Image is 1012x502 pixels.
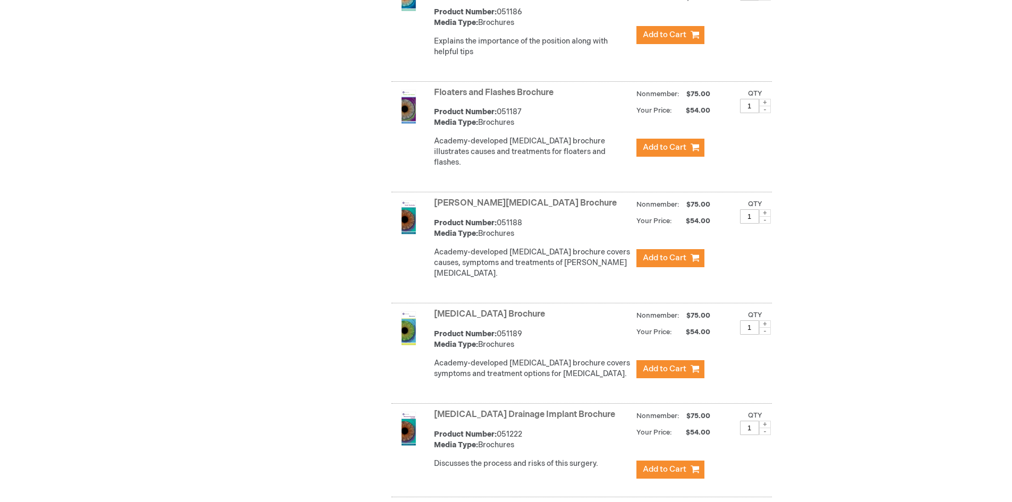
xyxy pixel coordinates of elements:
[434,340,478,349] strong: Media Type:
[740,421,759,435] input: Qty
[748,89,762,98] label: Qty
[434,458,631,469] p: Discusses the process and risks of this surgery.
[434,229,478,238] strong: Media Type:
[643,253,686,263] span: Add to Cart
[434,18,478,27] strong: Media Type:
[636,26,704,44] button: Add to Cart
[434,429,631,450] div: 051222 Brochures
[636,328,672,336] strong: Your Price:
[643,364,686,374] span: Add to Cart
[392,311,426,345] img: Glaucoma Brochure
[748,200,762,208] label: Qty
[434,7,631,28] div: 051186 Brochures
[434,309,545,319] a: [MEDICAL_DATA] Brochure
[636,309,679,322] strong: Nonmember:
[434,430,497,439] strong: Product Number:
[636,249,704,267] button: Add to Cart
[643,142,686,152] span: Add to Cart
[748,311,762,319] label: Qty
[434,198,617,208] a: [PERSON_NAME][MEDICAL_DATA] Brochure
[685,412,712,420] span: $75.00
[636,428,672,437] strong: Your Price:
[392,90,426,124] img: Floaters and Flashes Brochure
[643,30,686,40] span: Add to Cart
[636,106,672,115] strong: Your Price:
[636,410,679,423] strong: Nonmember:
[636,139,704,157] button: Add to Cart
[434,218,497,227] strong: Product Number:
[434,247,631,279] div: Academy-developed [MEDICAL_DATA] brochure covers causes, symptoms and treatments of [PERSON_NAME]...
[674,217,712,225] span: $54.00
[434,107,631,128] div: 051187 Brochures
[434,410,615,420] a: [MEDICAL_DATA] Drainage Implant Brochure
[434,136,631,168] div: Academy-developed [MEDICAL_DATA] brochure illustrates causes and treatments for floaters and flas...
[434,358,631,379] div: Academy-developed [MEDICAL_DATA] brochure covers symptoms and treatment options for [MEDICAL_DATA].
[434,7,497,16] strong: Product Number:
[685,200,712,209] span: $75.00
[674,328,712,336] span: $54.00
[434,107,497,116] strong: Product Number:
[434,329,631,350] div: 051189 Brochures
[636,88,679,101] strong: Nonmember:
[636,461,704,479] button: Add to Cart
[636,217,672,225] strong: Your Price:
[434,218,631,239] div: 051188 Brochures
[674,428,712,437] span: $54.00
[685,311,712,320] span: $75.00
[740,209,759,224] input: Qty
[392,412,426,446] img: Glaucoma Drainage Implant Brochure
[434,88,554,98] a: Floaters and Flashes Brochure
[674,106,712,115] span: $54.00
[434,329,497,338] strong: Product Number:
[434,440,478,449] strong: Media Type:
[748,411,762,420] label: Qty
[740,99,759,113] input: Qty
[434,118,478,127] strong: Media Type:
[636,360,704,378] button: Add to Cart
[643,464,686,474] span: Add to Cart
[434,36,631,57] div: Explains the importance of the position along with helpful tips
[392,200,426,234] img: Fuchs' Dystrophy Brochure
[740,320,759,335] input: Qty
[685,90,712,98] span: $75.00
[636,198,679,211] strong: Nonmember:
